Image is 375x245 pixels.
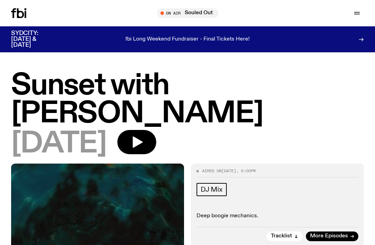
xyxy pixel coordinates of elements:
[271,234,292,239] span: Tracklist
[201,186,223,193] span: DJ Mix
[222,168,236,174] span: [DATE]
[11,130,106,158] span: [DATE]
[197,213,358,219] p: Deep boogie mechanics.
[125,36,250,43] p: fbi Long Weekend Fundraiser - Final Tickets Here!
[310,234,348,239] span: More Episodes
[157,8,218,18] button: On AirSouled Out
[197,183,227,196] a: DJ Mix
[11,30,56,48] h3: SYDCITY: [DATE] & [DATE]
[306,231,358,241] a: More Episodes
[11,72,364,128] h1: Sunset with [PERSON_NAME]
[202,168,222,174] span: Aired on
[236,168,256,174] span: , 6:00pm
[267,231,302,241] button: Tracklist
